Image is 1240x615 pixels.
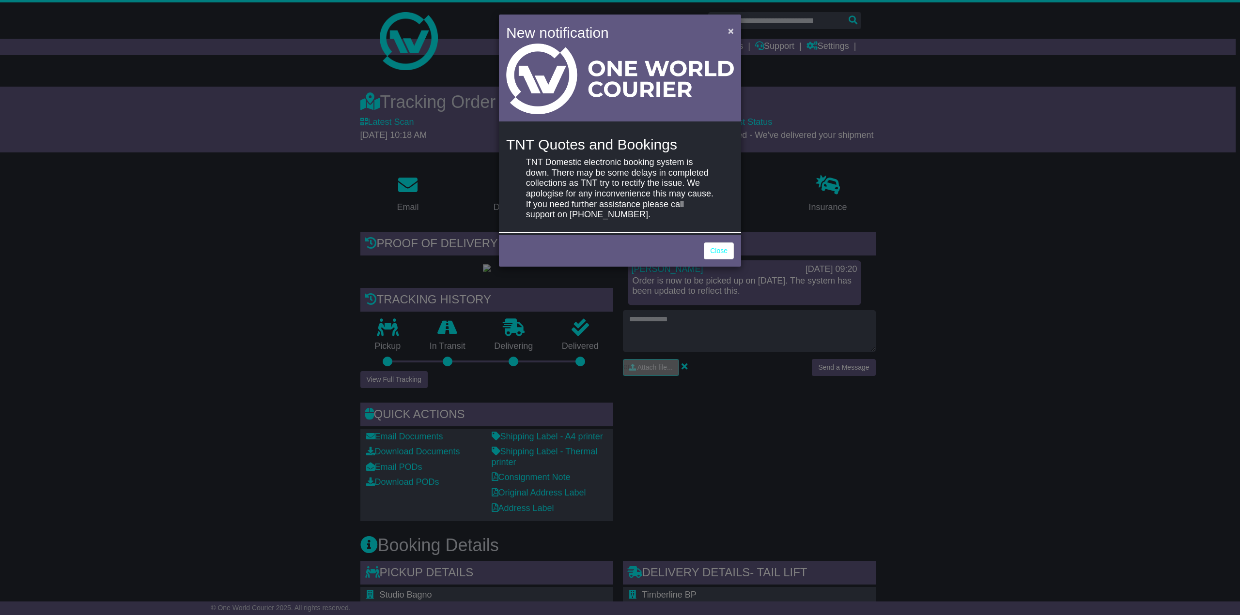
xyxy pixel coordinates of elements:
span: × [728,25,734,36]
img: Light [506,44,734,114]
h4: New notification [506,22,714,44]
button: Close [723,21,739,41]
h4: TNT Quotes and Bookings [506,136,734,152]
a: Close [704,242,734,259]
p: TNT Domestic electronic booking system is down. There may be some delays in completed collections... [526,157,714,220]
